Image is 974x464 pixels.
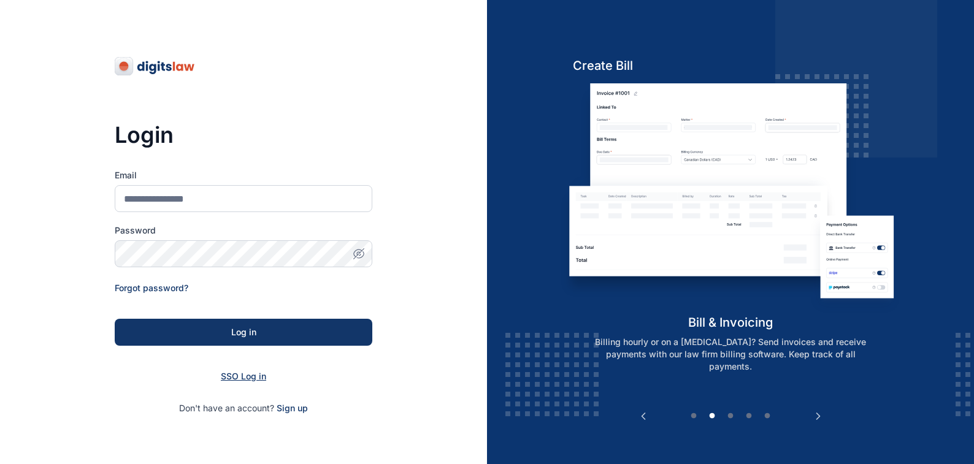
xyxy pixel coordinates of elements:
label: Password [115,224,372,237]
h5: bill & invoicing [561,314,901,331]
a: Forgot password? [115,283,188,293]
h3: Login [115,123,372,147]
a: Sign up [277,403,308,413]
button: Previous [637,410,650,422]
button: Next [812,410,824,422]
button: 2 [706,410,718,422]
p: Billing hourly or on a [MEDICAL_DATA]? Send invoices and receive payments with our law firm billi... [573,336,888,373]
button: 4 [743,410,755,422]
label: Email [115,169,372,181]
img: digitslaw-logo [115,56,196,76]
h5: Create Bill [561,57,901,74]
button: 3 [724,410,737,422]
a: SSO Log in [221,371,266,381]
img: bill-and-invoicin [561,83,901,313]
span: Sign up [277,402,308,414]
button: 5 [761,410,773,422]
button: Log in [115,319,372,346]
p: Don't have an account? [115,402,372,414]
div: Log in [134,326,353,338]
button: 1 [688,410,700,422]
